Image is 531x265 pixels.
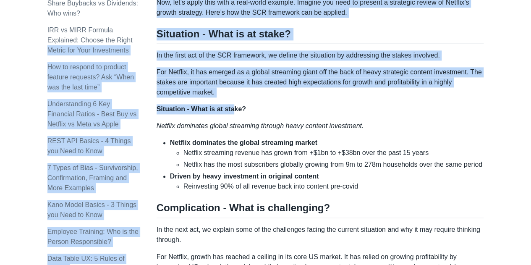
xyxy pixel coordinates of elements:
strong: Driven by heavy investment in original content [170,173,319,180]
p: In the next act, we explain some of the challenges facing the current situation and why it may re... [157,225,484,245]
a: Employee Training: Who is the Person Responsible? [47,228,139,245]
a: 7 Types of Bias - Survivorship, Confirmation, Framing and More Examples [47,164,138,192]
a: REST API Basics - 4 Things you Need to Know [47,137,131,155]
em: Netflix dominates global streaming through heavy content investment. [157,122,364,129]
a: How to respond to product feature requests? Ask “When was the last time” [47,63,134,91]
li: Netflix streaming revenue has grown from +$1bn to +$38bn over the past 15 years [183,148,484,158]
a: Kano Model Basics - 3 Things you Need to Know [47,201,136,218]
a: Understanding 6 Key Financial Ratios - Best Buy vs Netflix vs Meta vs Apple [47,100,137,128]
p: For Netflix, it has emerged as a global streaming giant off the back of heavy strategic content i... [157,67,484,97]
strong: Netflix dominates the global streaming market [170,139,317,146]
strong: Situation - What is at stake? [157,105,246,113]
li: Netflix has the most subscribers globally growing from 9m to 278m households over the same period [183,160,484,170]
h2: Situation - What is at stake? [157,28,484,44]
li: Reinvesting 90% of all revenue back into content pre-covid [183,181,484,192]
p: In the first act of the SCR framework, we define the situation by addressing the stakes involved. [157,50,484,60]
h2: Complication - What is challenging? [157,202,484,218]
a: IRR vs MIRR Formula Explained: Choose the Right Metric for Your Investments [47,26,133,54]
